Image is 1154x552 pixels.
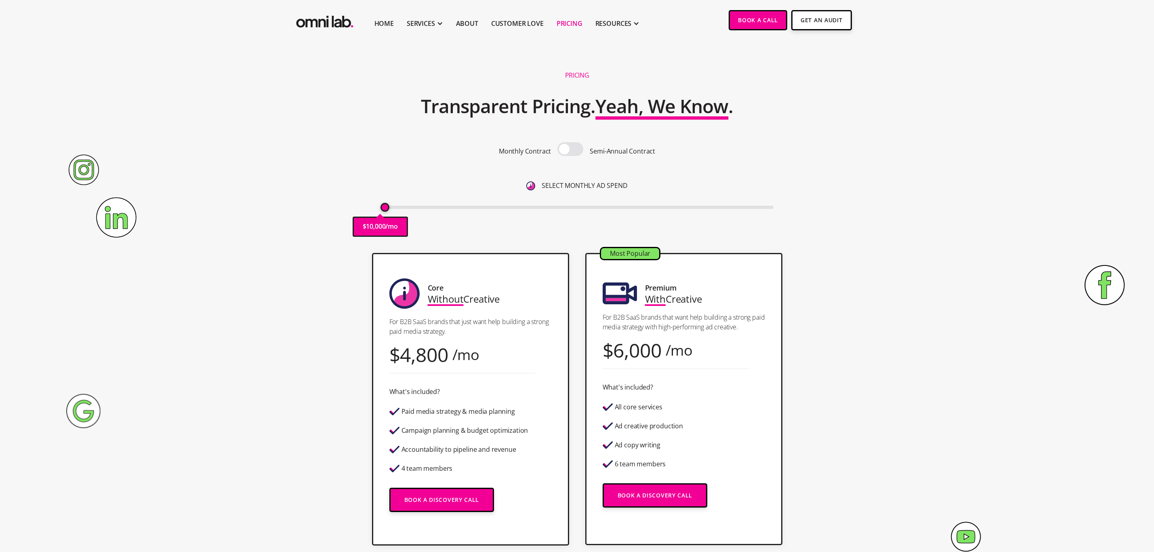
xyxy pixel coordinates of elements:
[363,221,366,232] p: $
[601,248,659,259] div: Most Popular
[615,442,661,449] div: Ad copy writing
[401,408,515,415] div: Paid media strategy & media planning
[615,461,666,468] div: 6 team members
[645,282,677,293] div: Premium
[590,146,655,157] p: Semi-Annual Contract
[1009,459,1154,552] iframe: Chat Widget
[456,19,478,28] a: About
[400,349,448,360] div: 4,800
[499,146,551,157] p: Monthly Contract
[366,221,385,232] p: 10,000
[401,465,453,472] div: 4 team members
[615,423,683,430] div: Ad creative production
[526,181,535,190] img: 6410812402e99d19b372aa32_omni-nav-info.svg
[613,345,661,356] div: 6,000
[407,19,435,28] div: SERVICES
[374,19,394,28] a: Home
[452,349,480,360] div: /mo
[565,71,589,80] h1: Pricing
[401,427,528,434] div: Campaign planning & budget optimization
[428,292,464,305] span: Without
[595,93,728,118] span: Yeah, We Know
[557,19,582,28] a: Pricing
[603,345,614,356] div: $
[645,292,666,305] span: With
[389,349,400,360] div: $
[428,293,500,304] div: Creative
[294,10,355,30] img: Omni Lab: B2B SaaS Demand Generation Agency
[294,10,355,30] a: home
[615,404,662,411] div: All core services
[421,90,734,122] h2: Transparent Pricing. .
[389,317,552,336] p: For B2B SaaS brands that just want help building a strong paid media strategy.
[385,221,398,232] p: /mo
[491,19,544,28] a: Customer Love
[603,382,653,393] div: What's included?
[791,10,851,30] a: Get An Audit
[603,483,708,508] a: Book a Discovery Call
[666,345,693,356] div: /mo
[542,180,627,191] p: SELECT MONTHLY AD SPEND
[729,10,787,30] a: Book a Call
[401,446,516,453] div: Accountability to pipeline and revenue
[428,282,444,293] div: Core
[603,312,765,332] p: For B2B SaaS brands that want help building a strong paid media strategy with high-performing ad ...
[645,293,702,304] div: Creative
[595,19,632,28] div: RESOURCES
[389,386,440,397] div: What's included?
[389,488,494,512] a: Book a Discovery Call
